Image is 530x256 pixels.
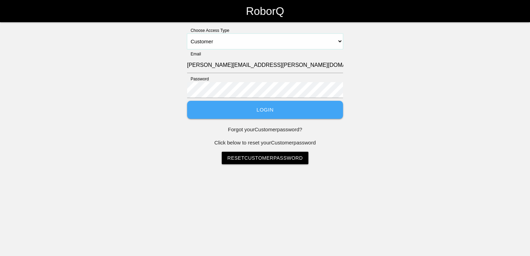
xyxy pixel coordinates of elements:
label: Email [187,51,201,57]
p: Click below to reset your Customer password [187,139,343,147]
p: Forgot your Customer password? [187,126,343,134]
label: Choose Access Type [187,27,229,34]
button: Login [187,101,343,119]
a: ResetCustomerPassword [222,152,308,164]
label: Password [187,76,209,82]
